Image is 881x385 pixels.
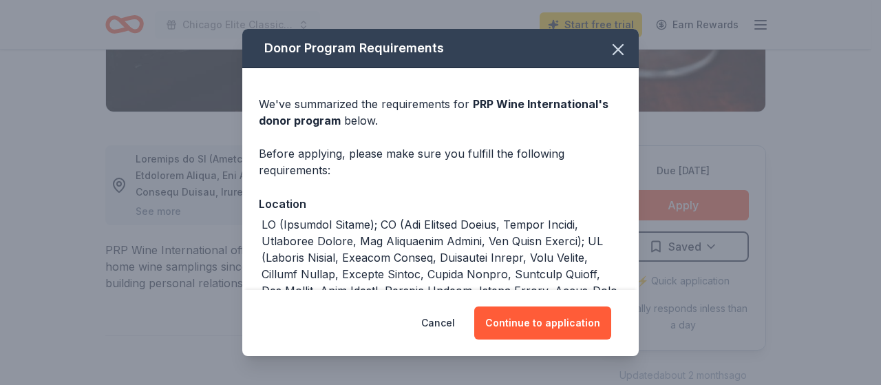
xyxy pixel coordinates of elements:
div: We've summarized the requirements for below. [259,96,622,129]
div: Donor Program Requirements [242,29,639,68]
div: Before applying, please make sure you fulfill the following requirements: [259,145,622,178]
button: Continue to application [474,306,611,340]
div: Location [259,195,622,213]
button: Cancel [421,306,455,340]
